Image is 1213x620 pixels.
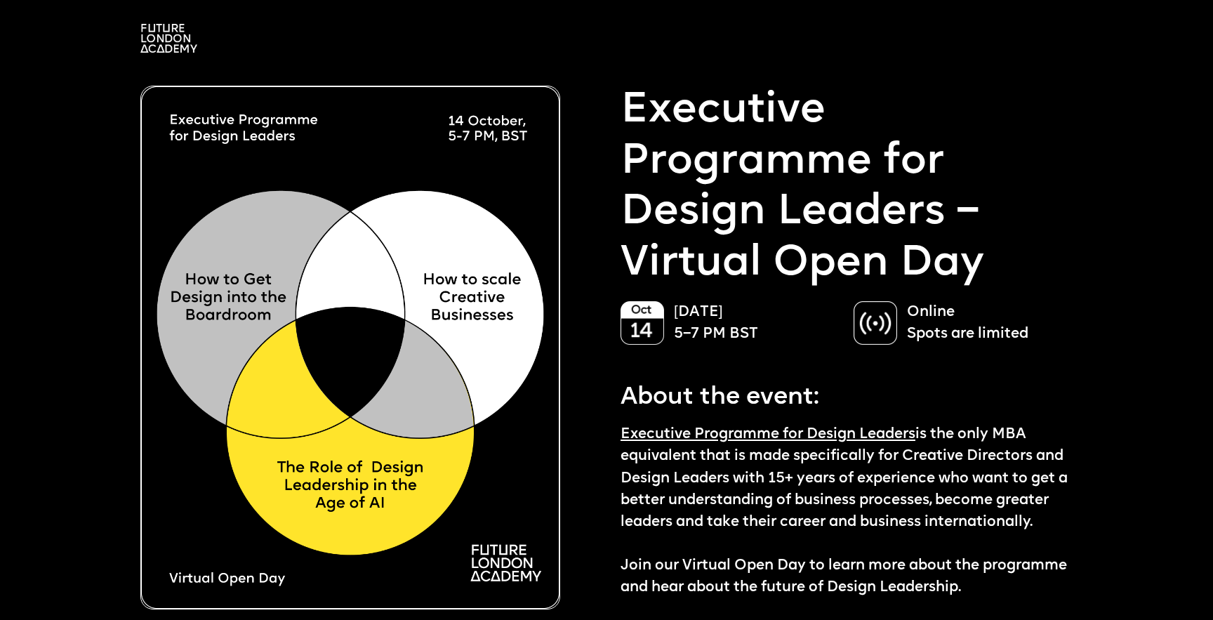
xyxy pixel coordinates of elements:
[140,24,197,53] img: A logo saying in 3 lines: Future London Academy
[621,427,915,442] a: Executive Programme for Design Leaders
[907,301,1073,345] p: Online Spots are limited
[621,86,1087,289] p: Executive Programme for Design Leaders – Virtual Open Day
[674,301,840,345] p: [DATE] 5–7 PM BST
[621,372,1087,416] p: About the event:
[621,423,1087,598] p: is the only MBA equivalent that is made specifically for Creative Directors and Design Leaders wi...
